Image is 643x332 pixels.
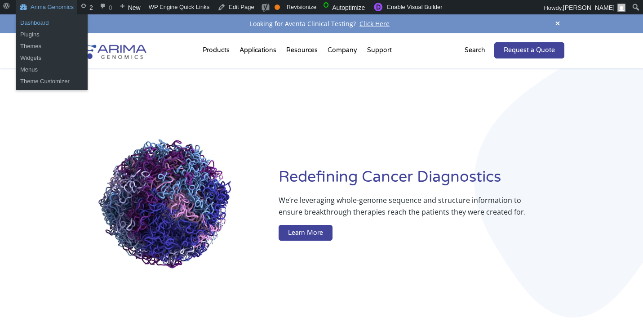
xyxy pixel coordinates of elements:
p: We’re leveraging whole-genome sequence and structure information to ensure breakthrough therapies... [279,194,528,225]
a: Menus [16,64,88,76]
a: Click Here [356,19,393,28]
h1: Redefining Cancer Diagnostics [279,167,564,194]
a: Request a Quote [494,42,564,58]
p: Search [465,45,485,56]
ul: Arima Genomics [16,14,88,43]
iframe: Chat Widget [598,289,643,332]
span: [PERSON_NAME] [563,4,615,11]
a: Plugins [16,29,88,40]
a: Dashboard [16,17,88,29]
a: Widgets [16,52,88,64]
div: OK [275,4,280,10]
a: Learn More [279,225,333,241]
ul: Arima Genomics [16,38,88,90]
img: Arima-Genomics-logo [79,42,146,59]
a: Themes [16,40,88,52]
a: Theme Customizer [16,76,88,87]
div: Looking for Aventa Clinical Testing? [79,18,564,30]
